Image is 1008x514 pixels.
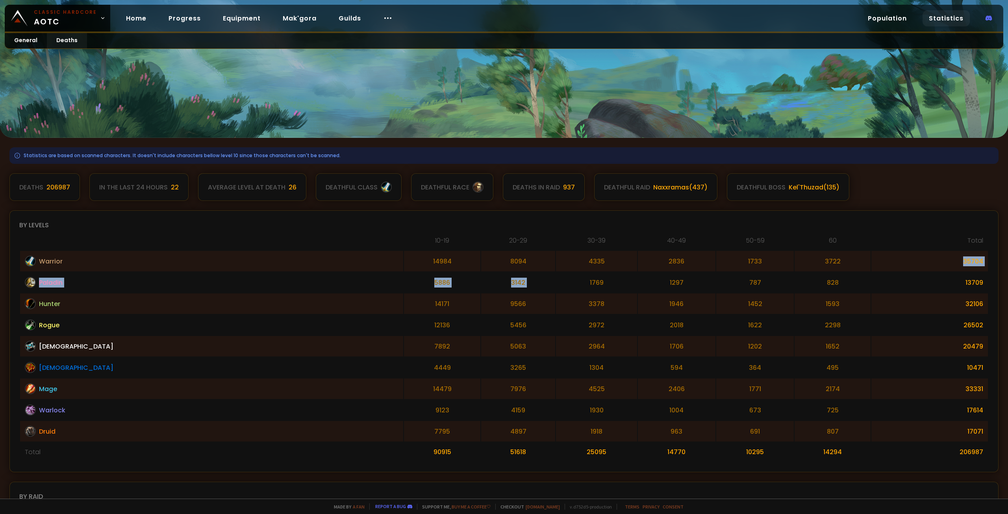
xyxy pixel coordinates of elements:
td: 725 [795,400,871,420]
span: Warlock [39,405,65,415]
a: [DOMAIN_NAME] [526,504,560,510]
div: deathful raid [604,182,650,192]
td: 691 [716,421,794,442]
td: 1733 [716,251,794,271]
th: 60 [795,236,871,250]
a: Terms [625,504,639,510]
span: Warrior [39,256,63,266]
div: Statistics are based on scanned characters. It doesn't include characters bellow level 10 since t... [9,147,999,164]
td: 1297 [638,272,715,293]
span: v. d752d5 - production [565,504,612,510]
td: 206987 [871,442,988,462]
td: 1304 [556,357,637,378]
div: Naxxramas ( 437 ) [653,182,708,192]
td: 2836 [638,251,715,271]
a: Privacy [643,504,660,510]
td: 9123 [404,400,480,420]
td: 25095 [556,442,637,462]
td: 1946 [638,293,715,314]
div: deathful race [421,182,469,192]
td: 33331 [871,379,988,399]
a: Progress [162,10,207,26]
td: 14294 [795,442,871,462]
a: General [5,33,47,48]
div: 26 [289,182,296,192]
td: 1004 [638,400,715,420]
td: 1652 [795,336,871,356]
td: 1593 [795,293,871,314]
td: 3142 [481,272,556,293]
td: 1452 [716,293,794,314]
a: a fan [353,504,365,510]
td: 32106 [871,293,988,314]
td: 7795 [404,421,480,442]
td: 673 [716,400,794,420]
small: Classic Hardcore [34,9,97,16]
span: Made by [329,504,365,510]
td: 2018 [638,315,715,335]
td: 51618 [481,442,556,462]
td: 4897 [481,421,556,442]
td: 807 [795,421,871,442]
td: 3722 [795,251,871,271]
td: 5063 [481,336,556,356]
td: 5456 [481,315,556,335]
div: 22 [171,182,179,192]
div: Kel'Thuzad ( 135 ) [789,182,839,192]
td: 4159 [481,400,556,420]
td: Total [20,442,403,462]
span: Rogue [39,320,59,330]
td: 7976 [481,379,556,399]
th: Total [871,236,988,250]
td: 787 [716,272,794,293]
td: 2406 [638,379,715,399]
a: Deaths [47,33,87,48]
a: Home [120,10,153,26]
td: 1706 [638,336,715,356]
span: [DEMOGRAPHIC_DATA] [39,341,113,351]
a: Population [862,10,913,26]
td: 2964 [556,336,637,356]
div: 937 [563,182,575,192]
span: AOTC [34,9,97,28]
td: 35704 [871,251,988,271]
td: 10471 [871,357,988,378]
td: 963 [638,421,715,442]
td: 14479 [404,379,480,399]
td: 4449 [404,357,480,378]
td: 495 [795,357,871,378]
th: 30-39 [556,236,637,250]
td: 4525 [556,379,637,399]
div: Average level at death [208,182,285,192]
span: Mage [39,384,57,394]
div: 206987 [46,182,70,192]
span: [DEMOGRAPHIC_DATA] [39,363,113,373]
span: Druid [39,427,56,436]
td: 1771 [716,379,794,399]
td: 3378 [556,293,637,314]
div: By levels [19,220,989,230]
td: 2174 [795,379,871,399]
a: Equipment [217,10,267,26]
td: 2298 [795,315,871,335]
a: Report a bug [375,503,406,509]
td: 14770 [638,442,715,462]
div: deathful class [326,182,378,192]
div: Deaths [19,182,43,192]
td: 1918 [556,421,637,442]
a: Classic HardcoreAOTC [5,5,110,32]
th: 50-59 [716,236,794,250]
td: 9566 [481,293,556,314]
td: 364 [716,357,794,378]
td: 1930 [556,400,637,420]
div: By raid [19,492,989,501]
td: 20479 [871,336,988,356]
td: 8094 [481,251,556,271]
td: 17071 [871,421,988,442]
td: 26502 [871,315,988,335]
span: Checkout [495,504,560,510]
td: 14984 [404,251,480,271]
td: 1202 [716,336,794,356]
a: Guilds [332,10,367,26]
span: Hunter [39,299,60,309]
